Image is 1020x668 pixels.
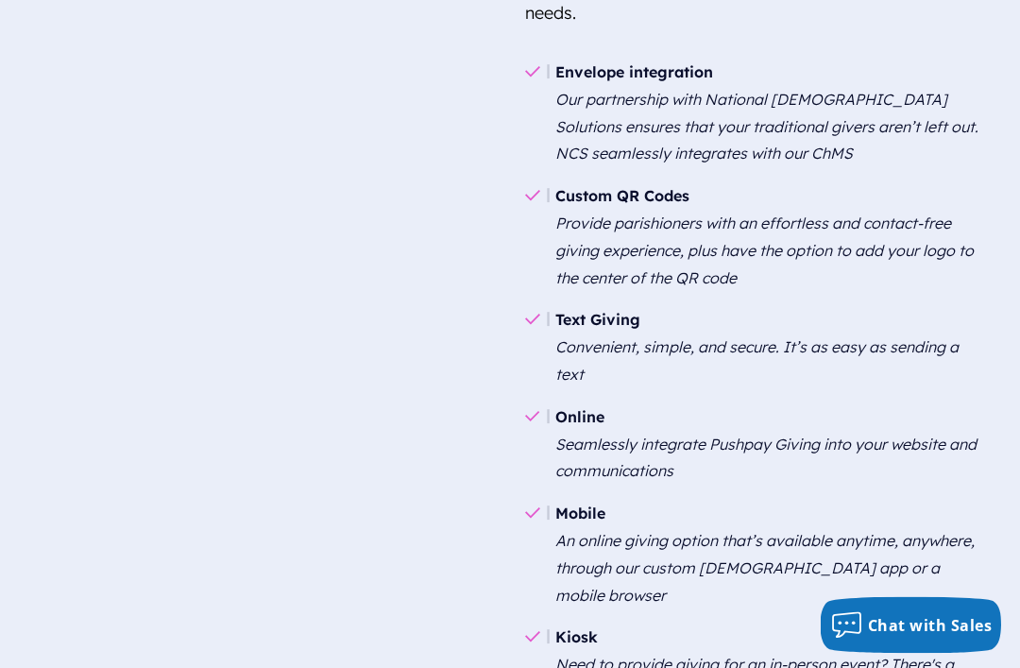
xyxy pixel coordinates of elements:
[555,311,640,330] b: Text Giving
[555,214,974,288] em: Provide parishioners with an effortless and contact-free giving experience, plus have the option ...
[555,436,977,482] em: Seamlessly integrate Pushpay Giving into your website and communications
[555,187,689,206] b: Custom QR Codes
[555,338,959,385] em: Convenient, simple, and secure. It’s as easy as sending a text
[868,615,993,636] span: Chat with Sales
[555,63,713,82] b: Envelope integration
[555,532,975,606] em: An online giving option that’s available anytime, anywhere, through our custom [DEMOGRAPHIC_DATA]...
[821,597,1002,654] button: Chat with Sales
[555,91,978,164] em: Our partnership with National [DEMOGRAPHIC_DATA] Solutions ensures that your traditional givers a...
[555,628,598,647] b: Kiosk
[555,505,605,523] b: Mobile
[555,408,604,427] b: Online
